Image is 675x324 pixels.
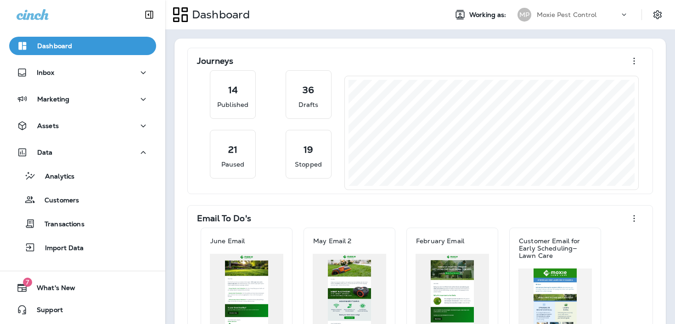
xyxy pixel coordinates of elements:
[9,166,156,185] button: Analytics
[9,117,156,135] button: Assets
[228,145,237,154] p: 21
[9,190,156,209] button: Customers
[304,145,313,154] p: 19
[37,69,54,76] p: Inbox
[136,6,162,24] button: Collapse Sidebar
[221,160,245,169] p: Paused
[9,214,156,233] button: Transactions
[23,278,32,287] span: 7
[9,301,156,319] button: Support
[37,42,72,50] p: Dashboard
[197,214,251,223] p: Email To Do's
[37,95,69,103] p: Marketing
[35,196,79,205] p: Customers
[298,100,319,109] p: Drafts
[469,11,508,19] span: Working as:
[519,237,591,259] p: Customer Email for Early Scheduling—Lawn Care
[9,90,156,108] button: Marketing
[228,85,238,95] p: 14
[649,6,666,23] button: Settings
[197,56,233,66] p: Journeys
[303,85,314,95] p: 36
[9,279,156,297] button: 7What's New
[210,237,245,245] p: June Email
[28,284,75,295] span: What's New
[9,143,156,162] button: Data
[37,122,59,129] p: Assets
[217,100,248,109] p: Published
[9,63,156,82] button: Inbox
[36,173,74,181] p: Analytics
[28,306,63,317] span: Support
[188,8,250,22] p: Dashboard
[295,160,322,169] p: Stopped
[36,244,84,253] p: Import Data
[537,11,597,18] p: Moxie Pest Control
[9,37,156,55] button: Dashboard
[416,237,464,245] p: February Email
[517,8,531,22] div: MP
[37,149,53,156] p: Data
[313,237,352,245] p: May Email 2
[35,220,84,229] p: Transactions
[9,238,156,257] button: Import Data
